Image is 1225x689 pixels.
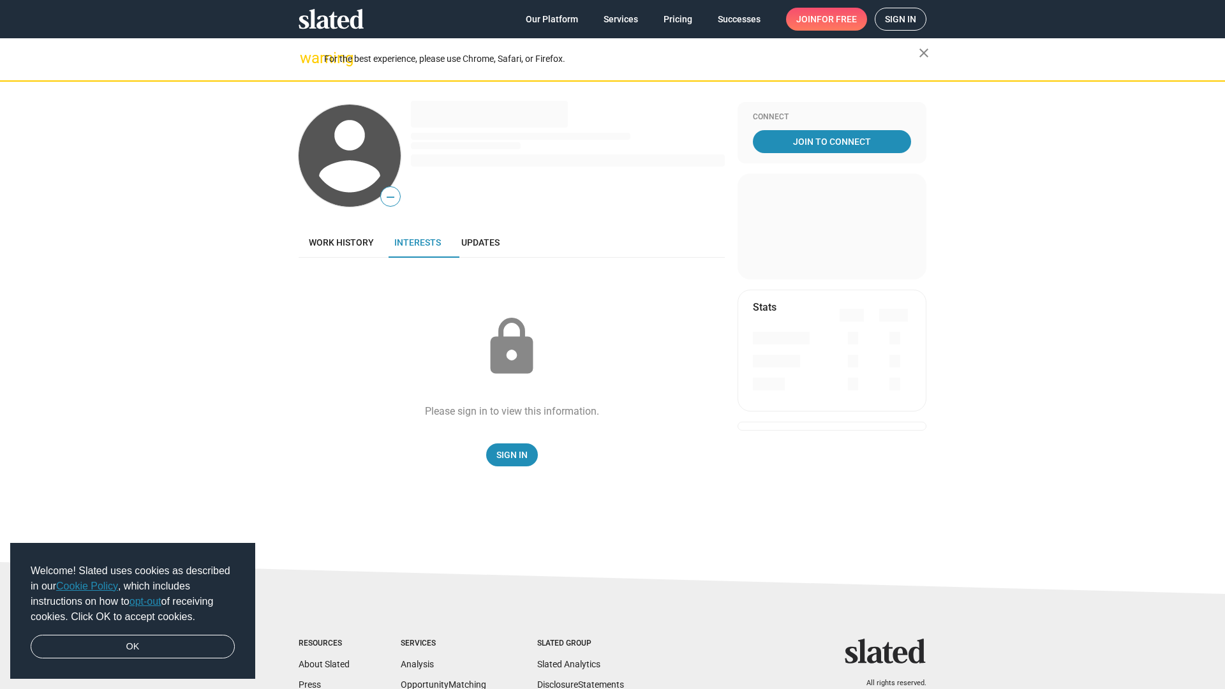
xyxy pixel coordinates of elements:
span: Join To Connect [755,130,909,153]
a: opt-out [130,596,161,607]
a: Interests [384,227,451,258]
a: Work history [299,227,384,258]
a: Sign In [486,443,538,466]
a: Joinfor free [786,8,867,31]
a: Join To Connect [753,130,911,153]
span: Work history [309,237,374,248]
span: Updates [461,237,500,248]
div: For the best experience, please use Chrome, Safari, or Firefox. [324,50,919,68]
span: Our Platform [526,8,578,31]
a: Services [593,8,648,31]
span: Sign In [496,443,528,466]
span: Successes [718,8,761,31]
mat-card-title: Stats [753,300,776,314]
div: cookieconsent [10,543,255,679]
a: dismiss cookie message [31,635,235,659]
a: Updates [451,227,510,258]
span: Interests [394,237,441,248]
span: Pricing [664,8,692,31]
div: Connect [753,112,911,122]
a: Our Platform [516,8,588,31]
span: Services [604,8,638,31]
span: for free [817,8,857,31]
div: Services [401,639,486,649]
a: Cookie Policy [56,581,118,591]
div: Slated Group [537,639,624,649]
a: About Slated [299,659,350,669]
mat-icon: lock [480,315,544,379]
span: Welcome! Slated uses cookies as described in our , which includes instructions on how to of recei... [31,563,235,625]
a: Slated Analytics [537,659,600,669]
a: Analysis [401,659,434,669]
a: Successes [708,8,771,31]
span: Sign in [885,8,916,30]
a: Pricing [653,8,702,31]
a: Sign in [875,8,926,31]
mat-icon: warning [300,50,315,66]
mat-icon: close [916,45,932,61]
div: Please sign in to view this information. [425,404,599,418]
span: — [381,189,400,205]
div: Resources [299,639,350,649]
span: Join [796,8,857,31]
